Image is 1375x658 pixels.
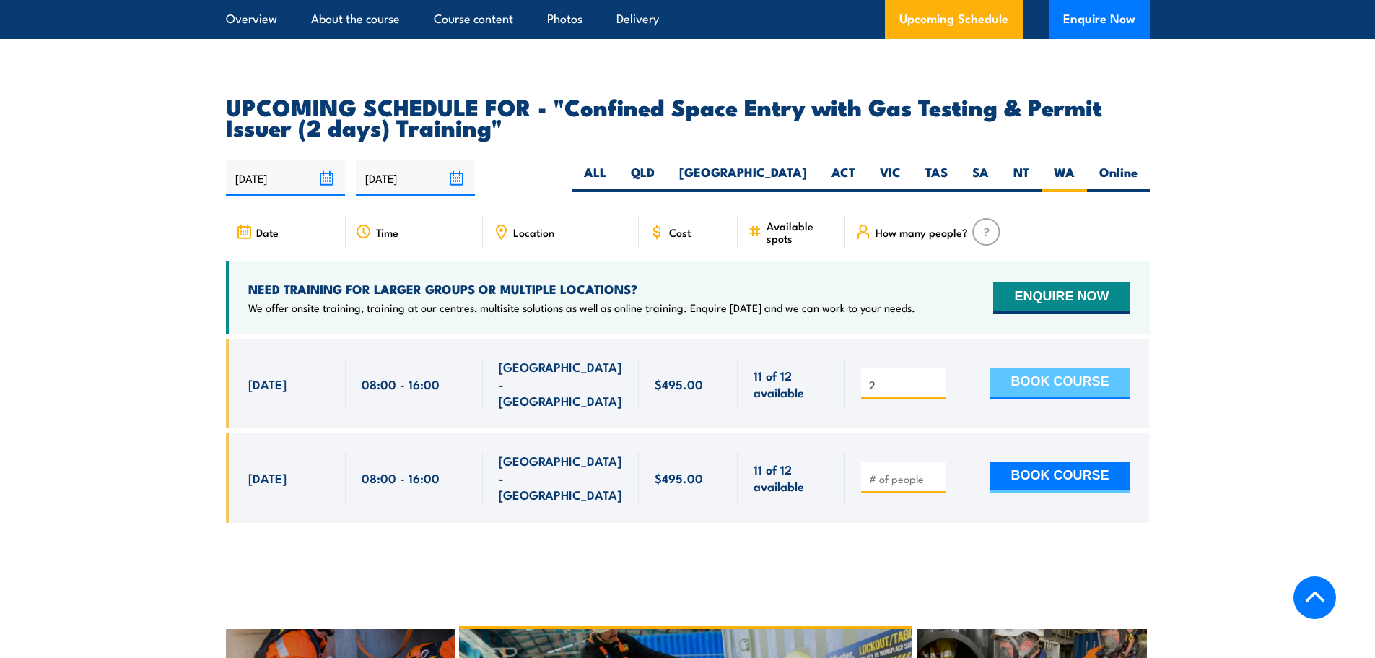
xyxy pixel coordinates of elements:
[993,282,1130,314] button: ENQUIRE NOW
[667,164,819,192] label: [GEOGRAPHIC_DATA]
[248,469,287,486] span: [DATE]
[913,164,960,192] label: TAS
[376,226,398,238] span: Time
[499,452,623,503] span: [GEOGRAPHIC_DATA] - [GEOGRAPHIC_DATA]
[499,358,623,409] span: [GEOGRAPHIC_DATA] - [GEOGRAPHIC_DATA]
[226,160,345,196] input: From date
[248,376,287,392] span: [DATE]
[876,226,968,238] span: How many people?
[990,368,1130,399] button: BOOK COURSE
[754,461,829,495] span: 11 of 12 available
[513,226,554,238] span: Location
[248,300,915,315] p: We offer onsite training, training at our centres, multisite solutions as well as online training...
[869,472,941,486] input: # of people
[226,96,1150,137] h2: UPCOMING SCHEDULE FOR - "Confined Space Entry with Gas Testing & Permit Issuer (2 days) Training"
[572,164,619,192] label: ALL
[767,220,835,244] span: Available spots
[362,376,440,392] span: 08:00 - 16:00
[655,469,703,486] span: $495.00
[960,164,1001,192] label: SA
[868,164,913,192] label: VIC
[990,462,1130,493] button: BOOK COURSE
[1042,164,1087,192] label: WA
[819,164,868,192] label: ACT
[655,376,703,392] span: $495.00
[869,378,941,392] input: # of people
[362,469,440,486] span: 08:00 - 16:00
[248,281,915,297] h4: NEED TRAINING FOR LARGER GROUPS OR MULTIPLE LOCATIONS?
[754,367,829,401] span: 11 of 12 available
[619,164,667,192] label: QLD
[356,160,475,196] input: To date
[256,226,279,238] span: Date
[1087,164,1150,192] label: Online
[669,226,691,238] span: Cost
[1001,164,1042,192] label: NT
